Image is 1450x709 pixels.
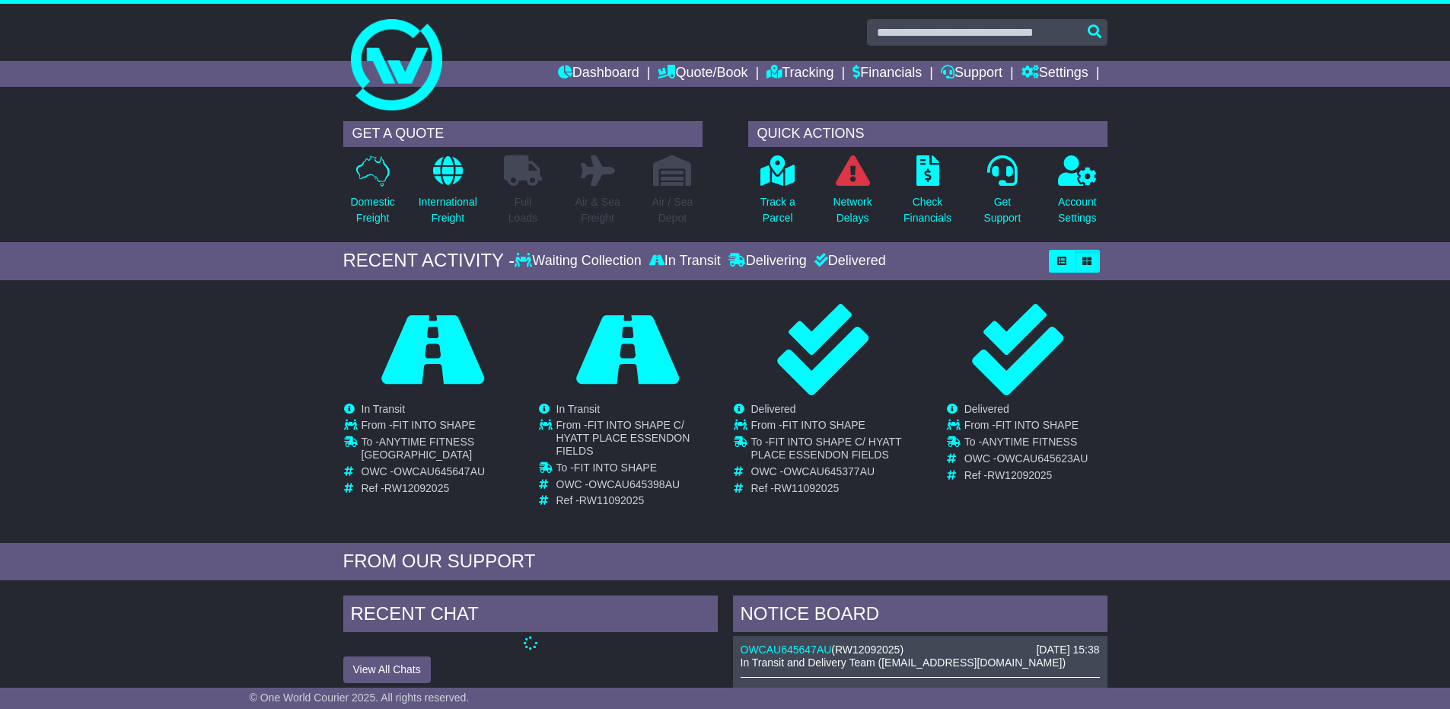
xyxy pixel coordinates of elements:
span: RW12092025 [835,644,900,656]
a: CheckFinancials [903,155,952,235]
span: OWCAU645623AU [996,452,1088,465]
div: [DATE] 15:38 [1036,644,1099,656]
span: OWCAU645647AU [394,465,485,477]
td: Ref - [362,482,522,495]
span: RW11092025 [579,494,644,506]
span: FIT INTO SHAPE [996,419,1079,431]
span: OWCAU645398AU [588,478,680,490]
div: RECENT ACTIVITY - [343,250,515,272]
a: Support [941,61,1002,87]
td: OWC - [964,452,1088,469]
p: Network Delays [833,194,872,226]
span: RW12092025 [987,469,1052,481]
td: From - [964,419,1088,436]
div: QUICK ACTIONS [748,121,1107,147]
p: Domestic Freight [350,194,394,226]
p: Track a Parcel [760,194,795,226]
td: To - [556,461,717,478]
a: AccountSettings [1057,155,1098,235]
span: FIT INTO SHAPE [782,419,865,431]
a: GetSupport [983,155,1021,235]
span: Delivered [964,403,1009,415]
p: Air / Sea Depot [652,194,693,226]
td: To - [751,436,912,465]
span: FIT INTO SHAPE C/ HYATT PLACE ESSENDON FIELDS [556,419,690,457]
div: GET A QUOTE [343,121,703,147]
span: ANYTIME FITNESS [982,436,1077,448]
span: RW11092025 [774,482,839,494]
span: FIT INTO SHAPE [393,419,476,431]
td: Ref - [964,469,1088,482]
a: NetworkDelays [832,155,872,235]
p: Check Financials [903,194,951,226]
span: In Transit and Delivery Team ([EMAIL_ADDRESS][DOMAIN_NAME]) [741,656,1066,669]
p: Full Loads [504,194,542,226]
td: OWC - [362,465,522,482]
div: RECENT CHAT [343,596,718,637]
span: In Transit [556,403,601,415]
td: From - [362,419,522,436]
p: Air & Sea Freight [575,194,620,226]
button: View All Chats [343,656,431,683]
td: OWC - [751,465,912,482]
a: OWCAU645647AU [741,644,832,656]
span: FIT INTO SHAPE C/ HYATT PLACE ESSENDON FIELDS [751,436,902,461]
a: Tracking [766,61,833,87]
a: Financials [852,61,922,87]
div: Waiting Collection [515,253,645,270]
p: International Freight [419,194,477,226]
td: From - [751,419,912,436]
td: To - [362,436,522,465]
div: NOTICE BOARD [733,596,1107,637]
a: InternationalFreight [418,155,478,235]
a: Dashboard [558,61,639,87]
div: FROM OUR SUPPORT [343,551,1107,573]
span: FIT INTO SHAPE [574,461,657,474]
div: In Transit [645,253,725,270]
a: Track aParcel [760,155,796,235]
span: RW12092025 [384,482,449,494]
td: To - [964,436,1088,452]
a: DomesticFreight [349,155,395,235]
a: Quote/Book [658,61,747,87]
p: Account Settings [1058,194,1097,226]
div: Delivering [725,253,811,270]
span: ANYTIME FITNESS [GEOGRAPHIC_DATA] [362,436,475,461]
span: In Transit [362,403,406,415]
div: ( ) [741,644,1100,656]
p: Get Support [983,194,1021,226]
div: Delivered [811,253,886,270]
span: Delivered [751,403,796,415]
span: OWCAU645377AU [783,465,875,477]
td: Ref - [751,482,912,495]
td: From - [556,419,717,461]
td: Ref - [556,494,717,507]
td: OWC - [556,478,717,495]
span: © One World Courier 2025. All rights reserved. [250,691,470,704]
a: Settings [1021,61,1088,87]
